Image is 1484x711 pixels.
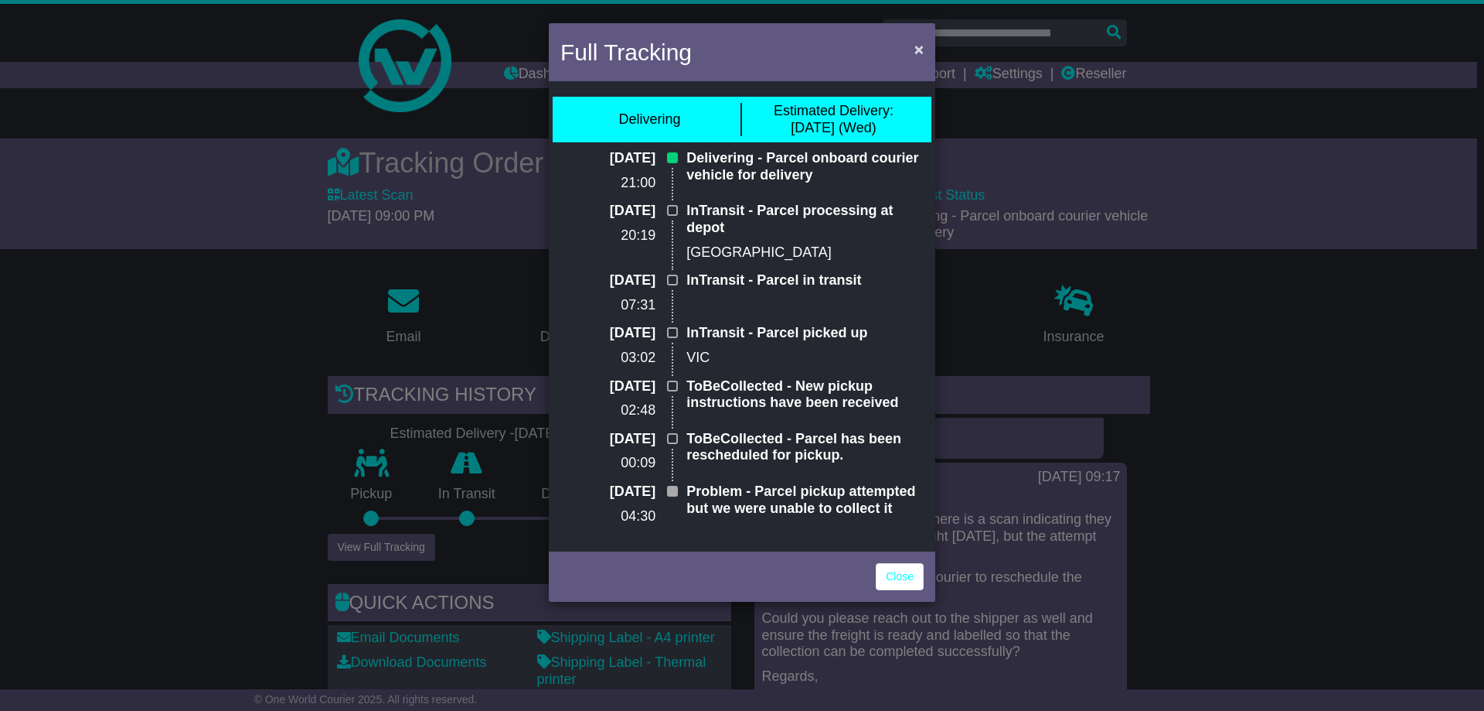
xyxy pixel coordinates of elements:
p: VIC [686,350,924,367]
p: ToBeCollected - Parcel has been rescheduled for pickup. [686,431,924,464]
p: 20:19 [560,227,655,244]
div: Delivering [618,111,680,128]
p: [DATE] [560,150,655,167]
p: 02:48 [560,402,655,419]
a: Close [876,563,924,590]
p: InTransit - Parcel picked up [686,325,924,342]
p: [DATE] [560,272,655,289]
p: Delivering - Parcel onboard courier vehicle for delivery [686,150,924,183]
p: InTransit - Parcel processing at depot [686,203,924,236]
p: [DATE] [560,203,655,220]
p: [GEOGRAPHIC_DATA] [686,244,924,261]
p: 03:02 [560,350,655,367]
p: [DATE] [560,431,655,448]
p: [DATE] [560,325,655,342]
span: Estimated Delivery: [774,103,893,118]
span: × [914,40,924,58]
p: Problem - Parcel pickup attempted but we were unable to collect it [686,484,924,517]
p: 00:09 [560,455,655,472]
p: 07:31 [560,297,655,314]
h4: Full Tracking [560,35,692,70]
p: [DATE] [560,378,655,395]
p: 04:30 [560,508,655,525]
button: Close [907,33,931,65]
p: [DATE] [560,484,655,501]
div: [DATE] (Wed) [774,103,893,136]
p: 21:00 [560,175,655,192]
p: ToBeCollected - New pickup instructions have been received [686,378,924,412]
p: InTransit - Parcel in transit [686,272,924,289]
